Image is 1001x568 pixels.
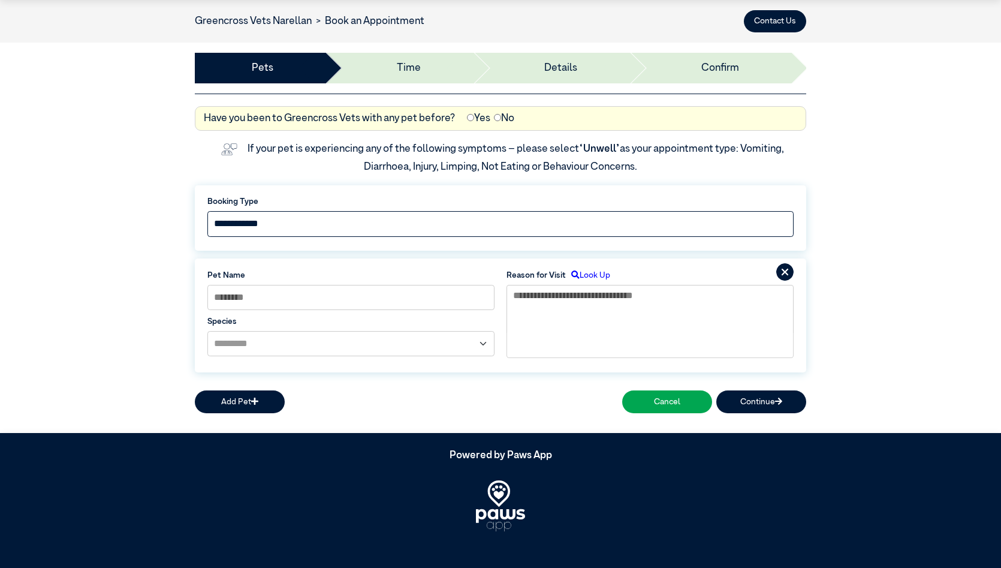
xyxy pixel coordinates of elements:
[217,139,242,160] img: vet
[716,390,806,413] button: Continue
[744,10,806,32] button: Contact Us
[248,144,786,172] label: If your pet is experiencing any of the following symptoms – please select as your appointment typ...
[204,111,455,127] label: Have you been to Greencross Vets with any pet before?
[467,114,474,121] input: Yes
[195,14,424,29] nav: breadcrumb
[579,144,620,154] span: “Unwell”
[207,315,495,327] label: Species
[252,61,273,76] a: Pets
[195,16,312,26] a: Greencross Vets Narellan
[312,14,424,29] li: Book an Appointment
[622,390,712,413] button: Cancel
[195,390,285,413] button: Add Pet
[494,114,501,121] input: No
[566,269,610,281] label: Look Up
[494,111,514,127] label: No
[207,269,495,281] label: Pet Name
[207,196,794,208] label: Booking Type
[506,269,566,281] label: Reason for Visit
[195,450,806,462] h5: Powered by Paws App
[476,480,525,531] img: PawsApp
[467,111,490,127] label: Yes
